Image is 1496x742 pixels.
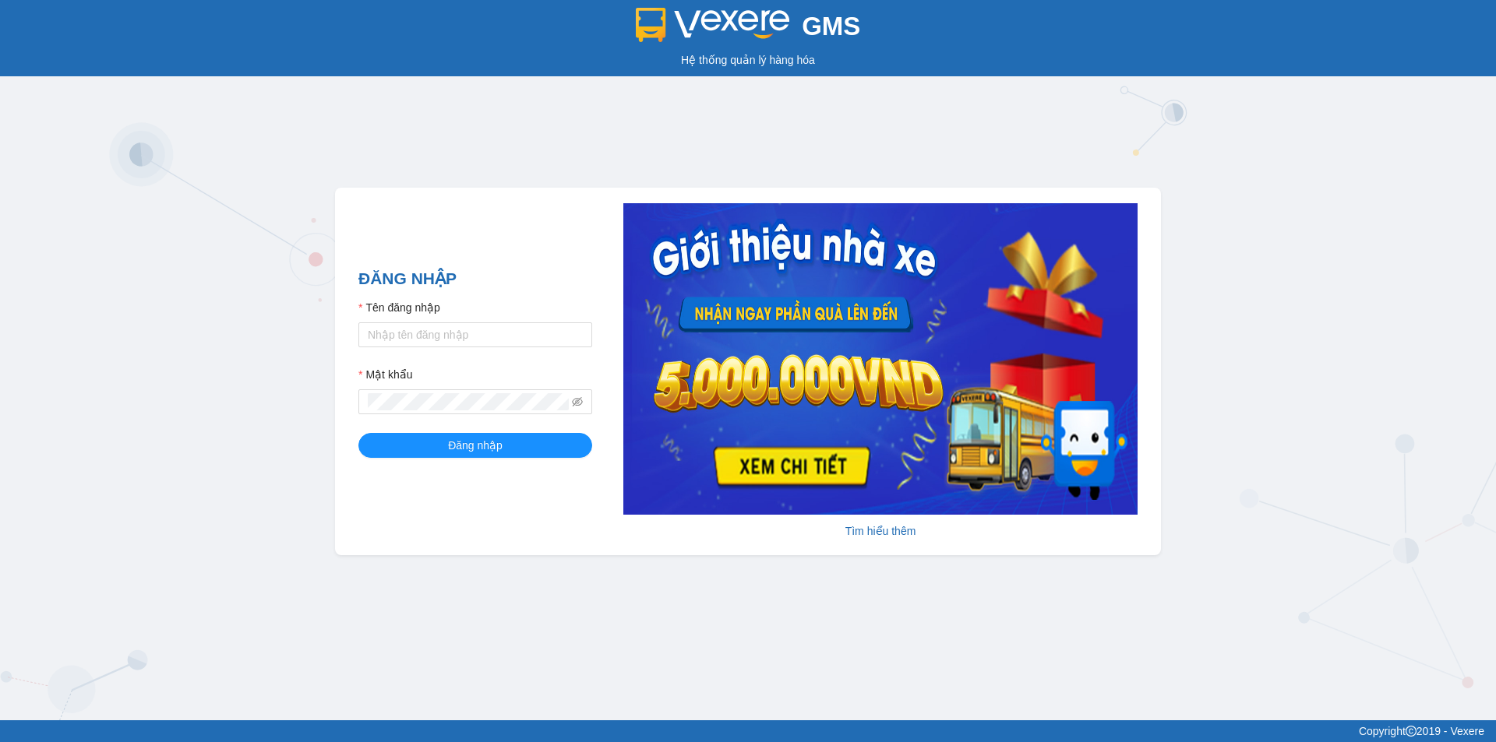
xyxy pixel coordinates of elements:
a: GMS [636,23,861,36]
div: Hệ thống quản lý hàng hóa [4,51,1492,69]
img: banner-0 [623,203,1138,515]
label: Tên đăng nhập [358,299,440,316]
img: logo 2 [636,8,790,42]
input: Tên đăng nhập [358,322,592,347]
button: Đăng nhập [358,433,592,458]
div: Copyright 2019 - Vexere [12,723,1484,740]
h2: ĐĂNG NHẬP [358,266,592,291]
span: Đăng nhập [448,437,503,454]
span: eye-invisible [572,396,583,407]
span: copyright [1406,726,1417,737]
input: Mật khẩu [368,393,569,410]
div: Tìm hiểu thêm [623,522,1138,540]
label: Mật khẩu [358,366,412,383]
span: GMS [802,12,860,40]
